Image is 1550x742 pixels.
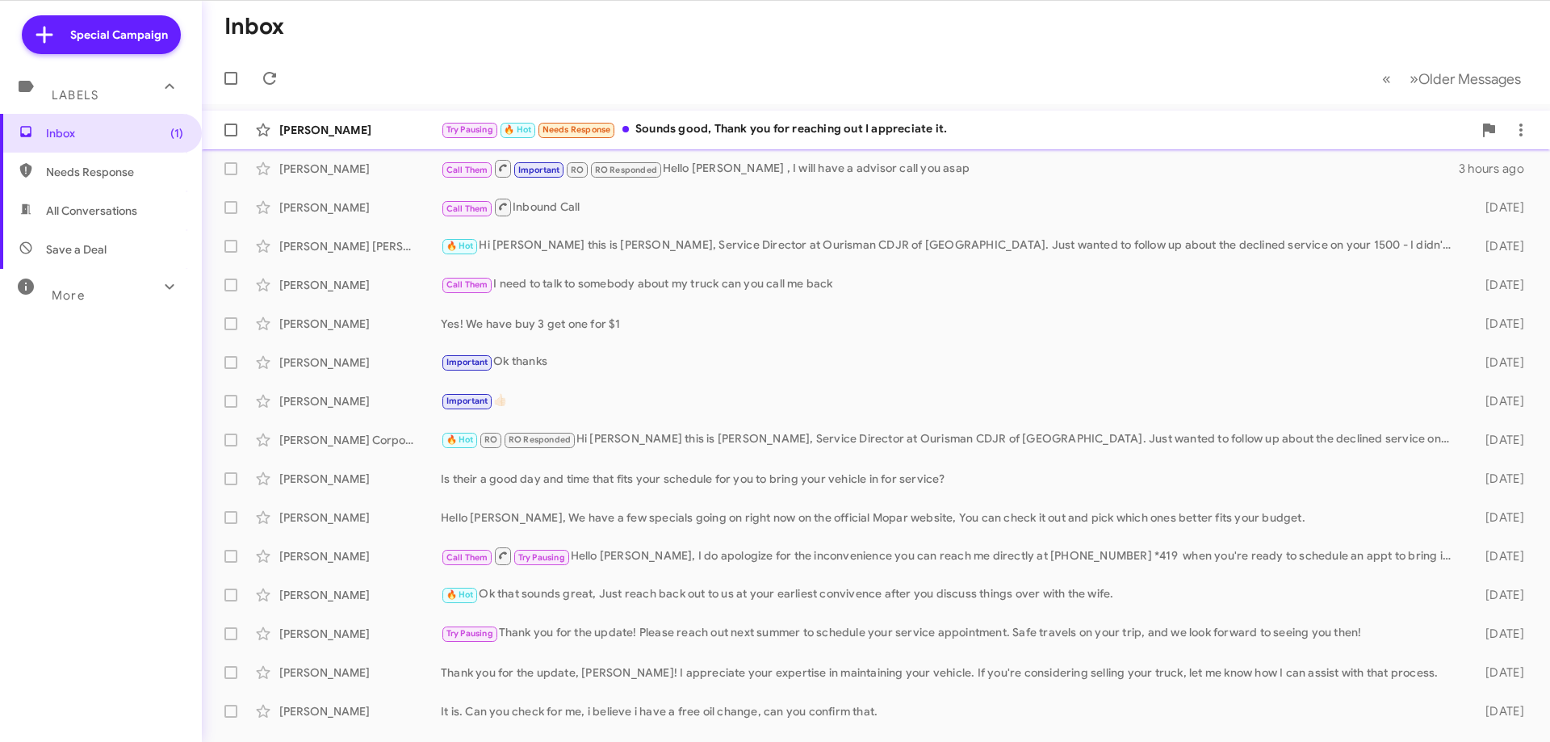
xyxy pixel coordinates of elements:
div: [PERSON_NAME] [279,316,441,332]
span: RO [571,165,584,175]
span: Inbox [46,125,183,141]
div: [PERSON_NAME] [279,199,441,216]
span: Save a Deal [46,241,107,258]
div: Hi [PERSON_NAME] this is [PERSON_NAME], Service Director at Ourisman CDJR of [GEOGRAPHIC_DATA]. J... [441,237,1460,255]
div: [PERSON_NAME] [279,122,441,138]
div: [PERSON_NAME] [279,664,441,681]
span: Needs Response [542,124,611,135]
span: Needs Response [46,164,183,180]
div: [PERSON_NAME] [279,277,441,293]
span: Try Pausing [518,552,565,563]
div: [PERSON_NAME] [279,548,441,564]
div: Ok thanks [441,353,1460,371]
span: RO Responded [509,434,571,445]
div: [PERSON_NAME] Corporal [279,432,441,448]
h1: Inbox [224,14,284,40]
a: Special Campaign [22,15,181,54]
span: « [1382,69,1391,89]
div: Thank you for the update, [PERSON_NAME]! I appreciate your expertise in maintaining your vehicle.... [441,664,1460,681]
div: Inbound Call [441,197,1460,217]
div: [DATE] [1460,432,1537,448]
div: [PERSON_NAME] [PERSON_NAME] [279,238,441,254]
span: (1) [170,125,183,141]
button: Next [1400,62,1531,95]
div: I need to talk to somebody about my truck can you call me back [441,275,1460,294]
div: Yes! We have buy 3 get one for $1 [441,316,1460,332]
div: [DATE] [1460,587,1537,603]
div: Ok that sounds great, Just reach back out to us at your earliest convivence after you discuss thi... [441,585,1460,604]
span: More [52,288,85,303]
span: » [1410,69,1418,89]
span: 🔥 Hot [446,434,474,445]
span: Special Campaign [70,27,168,43]
div: [DATE] [1460,548,1537,564]
button: Previous [1372,62,1401,95]
span: Call Them [446,552,488,563]
span: 🔥 Hot [446,241,474,251]
div: [PERSON_NAME] [279,161,441,177]
div: 3 hours ago [1459,161,1537,177]
div: [DATE] [1460,354,1537,371]
span: Try Pausing [446,628,493,639]
span: Important [446,357,488,367]
div: [DATE] [1460,393,1537,409]
span: All Conversations [46,203,137,219]
span: RO [484,434,497,445]
div: [DATE] [1460,664,1537,681]
span: RO Responded [595,165,657,175]
div: [PERSON_NAME] [279,509,441,526]
span: Older Messages [1418,70,1521,88]
span: Call Them [446,203,488,214]
div: 👍🏻 [441,392,1460,410]
nav: Page navigation example [1373,62,1531,95]
div: Sounds good, Thank you for reaching out I appreciate it. [441,120,1472,139]
div: Hello [PERSON_NAME], We have a few specials going on right now on the official Mopar website, You... [441,509,1460,526]
span: Important [446,396,488,406]
div: Hello [PERSON_NAME], I do apologize for the inconvenience you can reach me directly at [PHONE_NUM... [441,546,1460,566]
div: [DATE] [1460,471,1537,487]
span: Call Them [446,165,488,175]
div: [DATE] [1460,316,1537,332]
div: [PERSON_NAME] [279,626,441,642]
div: Hello [PERSON_NAME] , I will have a advisor call you asap [441,158,1459,178]
span: Important [518,165,560,175]
div: Thank you for the update! Please reach out next summer to schedule your service appointment. Safe... [441,624,1460,643]
div: [DATE] [1460,277,1537,293]
div: It is. Can you check for me, i believe i have a free oil change, can you confirm that. [441,703,1460,719]
span: 🔥 Hot [446,589,474,600]
div: [DATE] [1460,199,1537,216]
div: [PERSON_NAME] [279,393,441,409]
div: [DATE] [1460,238,1537,254]
div: [DATE] [1460,626,1537,642]
span: Try Pausing [446,124,493,135]
div: [PERSON_NAME] [279,354,441,371]
div: [DATE] [1460,703,1537,719]
div: Is their a good day and time that fits your schedule for you to bring your vehicle in for service? [441,471,1460,487]
span: Call Them [446,279,488,290]
span: 🔥 Hot [504,124,531,135]
div: [PERSON_NAME] [279,703,441,719]
div: [PERSON_NAME] [279,587,441,603]
div: [PERSON_NAME] [279,471,441,487]
span: Labels [52,88,98,103]
div: Hi [PERSON_NAME] this is [PERSON_NAME], Service Director at Ourisman CDJR of [GEOGRAPHIC_DATA]. J... [441,430,1460,449]
div: [DATE] [1460,509,1537,526]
